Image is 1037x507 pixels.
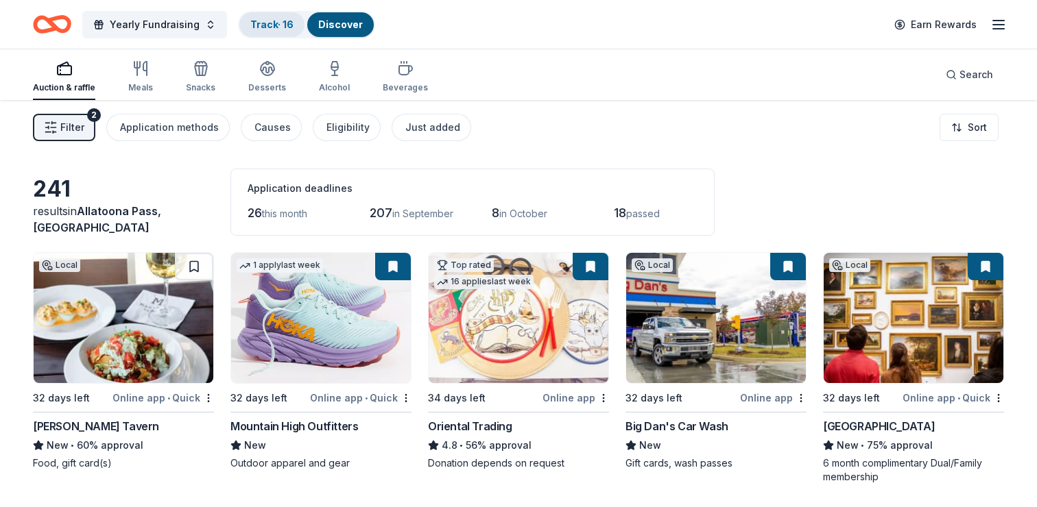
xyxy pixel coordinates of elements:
a: Image for Oriental TradingTop rated16 applieslast week34 days leftOnline appOriental Trading4.8•5... [428,252,609,470]
span: 4.8 [442,437,457,454]
span: • [957,393,960,404]
div: Food, gift card(s) [33,456,214,470]
button: Beverages [383,55,428,100]
button: Just added [392,114,471,141]
button: Alcohol [319,55,350,100]
div: Alcohol [319,82,350,93]
div: Beverages [383,82,428,93]
span: 207 [370,206,392,220]
div: Application deadlines [248,180,698,197]
div: Meals [128,82,153,93]
span: in October [499,208,547,219]
span: New [639,437,661,454]
span: in September [392,208,453,219]
div: 56% approval [428,437,609,454]
div: 2 [87,108,101,122]
a: Image for Mountain High Outfitters1 applylast week32 days leftOnline app•QuickMountain High Outfi... [230,252,412,470]
button: Causes [241,114,302,141]
button: Meals [128,55,153,100]
span: • [71,440,74,451]
span: • [460,440,463,451]
span: Yearly Fundraising [110,16,200,33]
div: 34 days left [428,390,486,406]
a: Home [33,8,71,40]
div: [GEOGRAPHIC_DATA] [823,418,935,434]
div: Local [632,258,673,272]
button: Desserts [248,55,286,100]
div: Outdoor apparel and gear [230,456,412,470]
a: Image for High Museum of ArtLocal32 days leftOnline app•Quick[GEOGRAPHIC_DATA]New•75% approval6 m... [823,252,1004,484]
div: Oriental Trading [428,418,512,434]
img: Image for Big Dan's Car Wash [626,253,806,383]
button: Filter2 [33,114,95,141]
button: Snacks [186,55,215,100]
button: Auction & raffle [33,55,95,100]
div: 32 days left [230,390,287,406]
span: • [167,393,170,404]
div: results [33,203,214,236]
span: Allatoona Pass, [GEOGRAPHIC_DATA] [33,204,161,234]
a: Discover [318,18,363,30]
button: Application methods [106,114,230,141]
div: 32 days left [823,390,880,406]
div: 60% approval [33,437,214,454]
span: passed [626,208,660,219]
div: Application methods [120,119,219,136]
div: 241 [33,175,214,203]
div: Just added [405,119,460,136]
div: Local [39,258,80,272]
div: 16 applies last week [434,275,534,289]
div: 32 days left [625,390,682,406]
button: Yearly Fundraising [82,11,227,38]
div: Snacks [186,82,215,93]
span: Search [959,66,993,83]
div: 32 days left [33,390,90,406]
div: 6 month complimentary Dual/Family membership [823,456,1004,484]
div: 1 apply last week [237,258,323,273]
div: Auction & raffle [33,82,95,93]
div: [PERSON_NAME] Tavern [33,418,159,434]
div: Donation depends on request [428,456,609,470]
div: Online app Quick [310,389,412,406]
img: Image for High Museum of Art [824,253,1003,383]
button: Eligibility [313,114,381,141]
span: New [47,437,69,454]
div: Mountain High Outfitters [230,418,358,434]
span: New [244,437,266,454]
span: this month [262,208,307,219]
div: Causes [254,119,291,136]
div: Online app Quick [903,389,1004,406]
img: Image for Marlow's Tavern [34,253,213,383]
img: Image for Mountain High Outfitters [231,253,411,383]
div: Local [829,258,870,272]
a: Image for Marlow's TavernLocal32 days leftOnline app•Quick[PERSON_NAME] TavernNew•60% approvalFoo... [33,252,214,470]
span: Sort [968,119,987,136]
span: • [861,440,864,451]
div: Gift cards, wash passes [625,456,807,470]
div: Top rated [434,258,494,272]
span: 26 [248,206,262,220]
div: Online app [740,389,807,406]
div: Desserts [248,82,286,93]
button: Sort [940,114,999,141]
span: Filter [60,119,84,136]
span: in [33,204,161,234]
div: Online app Quick [112,389,214,406]
span: • [365,393,368,404]
div: Online app [543,389,609,406]
a: Earn Rewards [886,12,985,37]
button: Track· 16Discover [238,11,375,38]
div: Eligibility [326,119,370,136]
a: Image for Big Dan's Car WashLocal32 days leftOnline appBig Dan's Car WashNewGift cards, wash passes [625,252,807,470]
img: Image for Oriental Trading [429,253,608,383]
div: Big Dan's Car Wash [625,418,728,434]
span: New [837,437,859,454]
div: 75% approval [823,437,1004,454]
a: Track· 16 [250,18,294,30]
span: 18 [614,206,626,220]
span: 8 [492,206,499,220]
button: Search [935,61,1004,88]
